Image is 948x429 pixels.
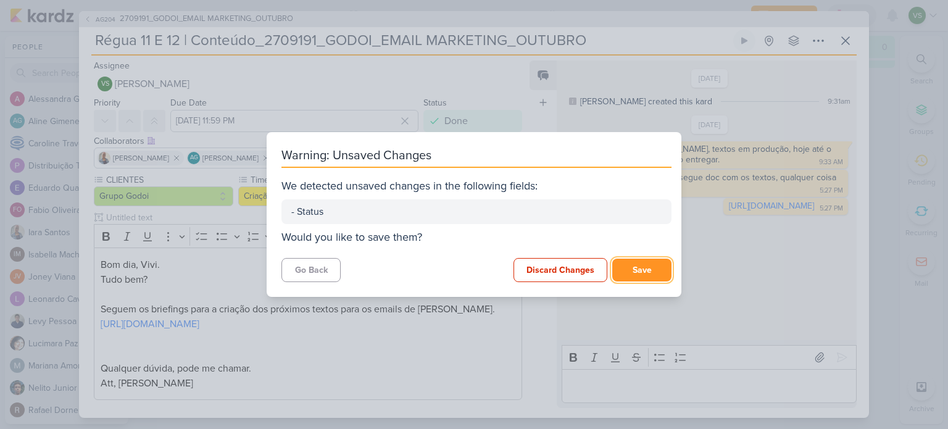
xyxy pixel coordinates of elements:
button: Discard Changes [513,258,607,282]
div: - Status [291,204,662,219]
button: Save [612,259,671,281]
div: We detected unsaved changes in the following fields: [281,178,671,194]
div: Would you like to save them? [281,229,671,246]
button: Go Back [281,258,341,282]
div: Warning: Unsaved Changes [281,147,671,168]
